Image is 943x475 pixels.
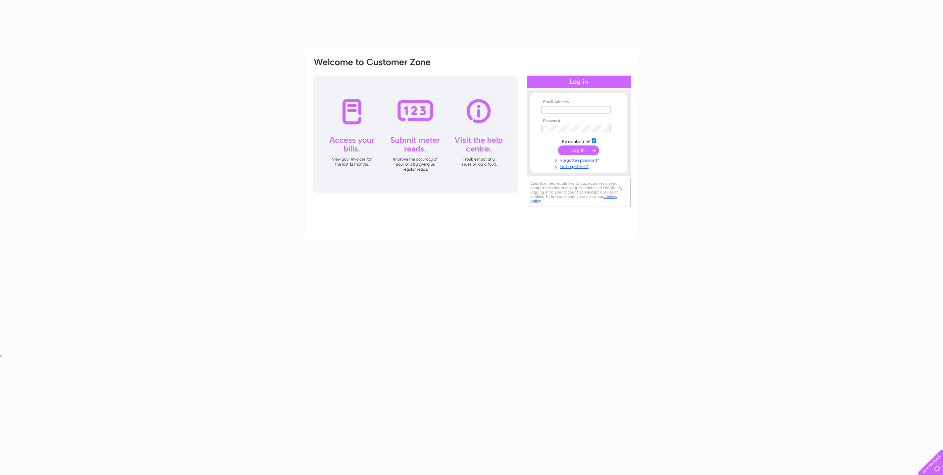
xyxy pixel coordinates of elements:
[540,119,618,123] th: Password:
[530,194,617,203] a: cookies policy
[541,157,618,163] a: Forgotten password?
[540,137,618,144] td: Remember me?
[540,100,618,104] th: Email Address:
[558,145,599,155] input: Submit
[541,163,618,169] a: Not registered?
[527,178,631,207] div: Clear Business would like to place cookies on your computer to improve your experience of the sit...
